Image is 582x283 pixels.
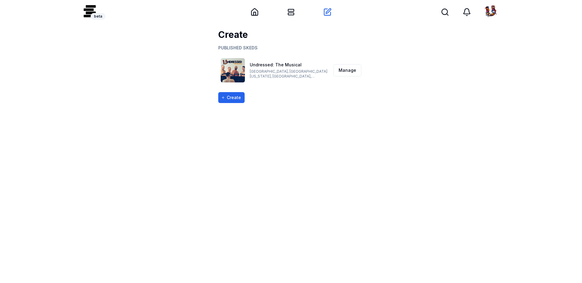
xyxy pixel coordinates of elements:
h2: Create [218,29,364,45]
button: Create [218,92,245,103]
img: Undressed: The Musical [221,58,245,82]
button: Manage [333,64,361,76]
a: [GEOGRAPHIC_DATA], [GEOGRAPHIC_DATA][US_STATE], [GEOGRAPHIC_DATA], [GEOGRAPHIC_DATA] [250,69,327,83]
img: undressedmusical [484,5,498,19]
p: PUBLISHED SKEDS [218,45,364,51]
a: Undressed: The Musical [250,62,302,67]
img: logo [84,5,96,17]
div: beta [91,13,105,20]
